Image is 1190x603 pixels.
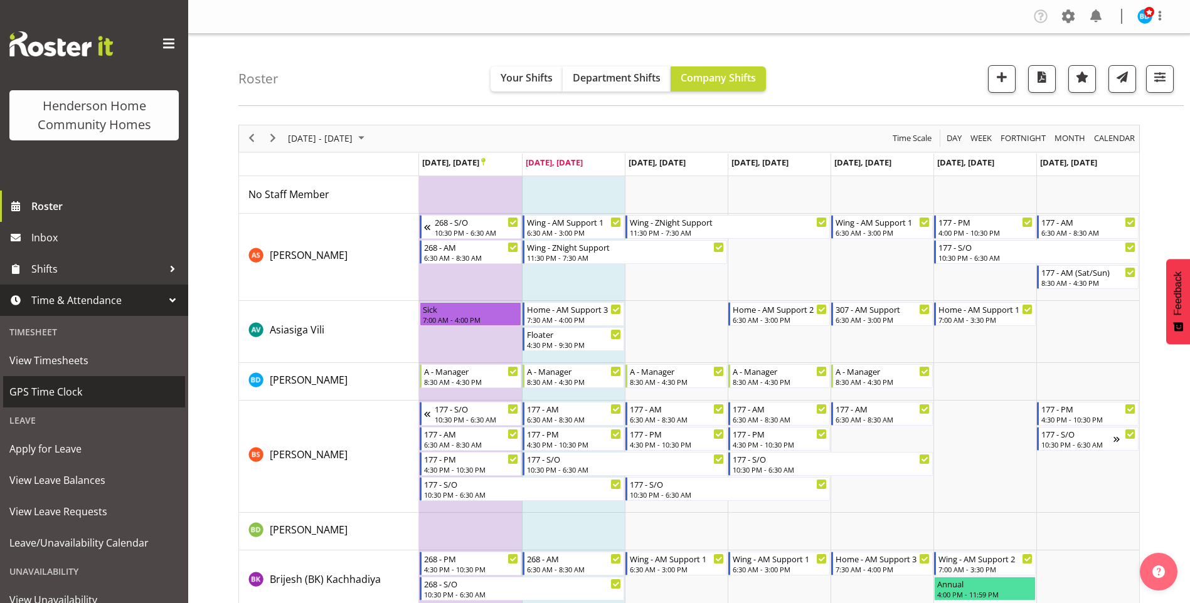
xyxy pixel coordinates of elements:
[733,564,827,574] div: 6:30 AM - 3:00 PM
[1041,414,1135,424] div: 4:30 PM - 10:30 PM
[31,228,182,247] span: Inbox
[527,427,621,440] div: 177 - PM
[733,464,930,475] div: 10:30 PM - 6:30 AM
[938,241,1135,253] div: 177 - S/O
[831,302,933,326] div: Asiasiga Vili"s event - 307 - AM Support Begin From Friday, September 26, 2025 at 6:30:00 AM GMT+...
[625,402,727,426] div: Billie Sothern"s event - 177 - AM Begin From Wednesday, September 24, 2025 at 6:30:00 AM GMT+12:0...
[937,577,1033,590] div: Annual
[424,439,518,449] div: 6:30 AM - 8:30 AM
[836,365,930,377] div: A - Manager
[831,215,933,239] div: Arshdeep Singh"s event - Wing - AM Support 1 Begin From Friday, September 26, 2025 at 6:30:00 AM ...
[728,302,830,326] div: Asiasiga Vili"s event - Home - AM Support 2 Begin From Thursday, September 25, 2025 at 6:30:00 AM...
[836,402,930,415] div: 177 - AM
[420,302,521,326] div: Asiasiga Vili"s event - Sick Begin From Monday, September 22, 2025 at 7:00:00 AM GMT+12:00 Ends A...
[573,71,661,85] span: Department Shifts
[241,125,262,152] div: previous period
[424,453,518,465] div: 177 - PM
[938,253,1135,263] div: 10:30 PM - 6:30 AM
[270,248,348,262] span: [PERSON_NAME]
[630,478,827,490] div: 177 - S/O
[1053,130,1086,146] span: Month
[728,364,830,388] div: Barbara Dunlop"s event - A - Manager Begin From Thursday, September 25, 2025 at 8:30:00 AM GMT+12...
[31,291,163,310] span: Time & Attendance
[3,407,185,433] div: Leave
[630,490,827,500] div: 10:30 PM - 6:30 AM
[420,364,521,388] div: Barbara Dunlop"s event - A - Manager Begin From Monday, September 22, 2025 at 8:30:00 AM GMT+12:0...
[270,572,381,586] span: Brijesh (BK) Kachhadiya
[9,471,179,490] span: View Leave Balances
[424,564,518,574] div: 4:30 PM - 10:30 PM
[527,241,724,253] div: Wing - ZNight Support
[22,97,166,134] div: Henderson Home Community Homes
[999,130,1048,146] button: Fortnight
[563,66,671,92] button: Department Shifts
[733,552,827,565] div: Wing - AM Support 1
[239,214,419,301] td: Arshdeep Singh resource
[1028,65,1056,93] button: Download a PDF of the roster according to the set date range.
[938,228,1033,238] div: 4:00 PM - 10:30 PM
[270,572,381,587] a: Brijesh (BK) Kachhadiya
[424,464,518,475] div: 4:30 PM - 10:30 PM
[934,302,1036,326] div: Asiasiga Vili"s event - Home - AM Support 1 Begin From Saturday, September 27, 2025 at 7:00:00 AM...
[938,303,1033,315] div: Home - AM Support 1
[527,564,621,574] div: 6:30 AM - 8:30 AM
[527,315,621,325] div: 7:30 AM - 4:00 PM
[728,552,830,575] div: Brijesh (BK) Kachhadiya"s event - Wing - AM Support 1 Begin From Thursday, September 25, 2025 at ...
[270,373,348,387] span: [PERSON_NAME]
[1041,266,1135,278] div: 177 - AM (Sat/Sun)
[1041,439,1113,449] div: 10:30 PM - 6:30 AM
[420,402,521,426] div: Billie Sothern"s event - 177 - S/O Begin From Sunday, September 21, 2025 at 10:30:00 PM GMT+12:00...
[681,71,756,85] span: Company Shifts
[435,216,518,228] div: 268 - S/O
[834,157,891,168] span: [DATE], [DATE]
[9,533,179,552] span: Leave/Unavailability Calendar
[527,340,621,350] div: 4:30 PM - 9:30 PM
[527,303,621,315] div: Home - AM Support 3
[938,552,1033,565] div: Wing - AM Support 2
[501,71,553,85] span: Your Shifts
[3,433,185,464] a: Apply for Leave
[630,377,724,387] div: 8:30 AM - 4:30 PM
[424,377,518,387] div: 8:30 AM - 4:30 PM
[938,315,1033,325] div: 7:00 AM - 3:30 PM
[527,552,621,565] div: 268 - AM
[422,157,486,168] span: [DATE], [DATE]
[424,427,518,440] div: 177 - AM
[836,414,930,424] div: 6:30 AM - 8:30 AM
[1040,157,1097,168] span: [DATE], [DATE]
[31,260,163,278] span: Shifts
[3,376,185,407] a: GPS Time Clock
[1041,228,1135,238] div: 6:30 AM - 8:30 AM
[630,439,724,449] div: 4:30 PM - 10:30 PM
[630,402,724,415] div: 177 - AM
[630,427,724,440] div: 177 - PM
[934,215,1036,239] div: Arshdeep Singh"s event - 177 - PM Begin From Saturday, September 27, 2025 at 4:00:00 PM GMT+12:00...
[836,564,930,574] div: 7:30 AM - 4:00 PM
[3,496,185,527] a: View Leave Requests
[435,228,518,238] div: 10:30 PM - 6:30 AM
[733,414,827,424] div: 6:30 AM - 8:30 AM
[1041,402,1135,415] div: 177 - PM
[937,157,994,168] span: [DATE], [DATE]
[239,363,419,401] td: Barbara Dunlop resource
[1053,130,1088,146] button: Timeline Month
[9,439,179,458] span: Apply for Leave
[239,301,419,363] td: Asiasiga Vili resource
[523,240,727,264] div: Arshdeep Singh"s event - Wing - ZNight Support Begin From Tuesday, September 23, 2025 at 11:30:00...
[733,377,827,387] div: 8:30 AM - 4:30 PM
[630,228,827,238] div: 11:30 PM - 7:30 AM
[671,66,766,92] button: Company Shifts
[424,552,518,565] div: 268 - PM
[1092,130,1137,146] button: Month
[523,552,624,575] div: Brijesh (BK) Kachhadiya"s event - 268 - AM Begin From Tuesday, September 23, 2025 at 6:30:00 AM G...
[625,364,727,388] div: Barbara Dunlop"s event - A - Manager Begin From Wednesday, September 24, 2025 at 8:30:00 AM GMT+1...
[248,187,329,201] span: No Staff Member
[625,477,830,501] div: Billie Sothern"s event - 177 - S/O Begin From Wednesday, September 24, 2025 at 10:30:00 PM GMT+12...
[1108,65,1136,93] button: Send a list of all shifts for the selected filtered period to all rostered employees.
[938,216,1033,228] div: 177 - PM
[420,477,624,501] div: Billie Sothern"s event - 177 - S/O Begin From Monday, September 22, 2025 at 10:30:00 PM GMT+12:00...
[527,439,621,449] div: 4:30 PM - 10:30 PM
[491,66,563,92] button: Your Shifts
[1037,402,1139,426] div: Billie Sothern"s event - 177 - PM Begin From Sunday, September 28, 2025 at 4:30:00 PM GMT+13:00 E...
[239,401,419,513] td: Billie Sothern resource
